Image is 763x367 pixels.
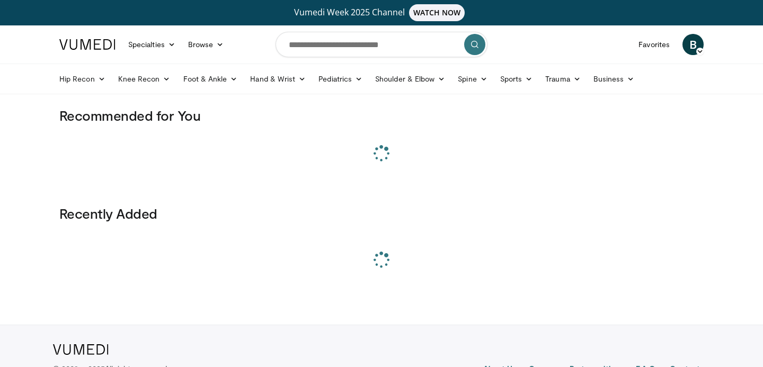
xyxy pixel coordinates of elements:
a: Vumedi Week 2025 ChannelWATCH NOW [61,4,702,21]
a: Hand & Wrist [244,68,312,89]
a: Shoulder & Elbow [369,68,451,89]
img: VuMedi Logo [53,344,109,355]
a: Sports [494,68,539,89]
a: Trauma [539,68,587,89]
a: Foot & Ankle [177,68,244,89]
img: VuMedi Logo [59,39,116,50]
a: Favorites [632,34,676,55]
a: Spine [451,68,493,89]
a: Hip Recon [53,68,112,89]
span: WATCH NOW [409,4,465,21]
a: Pediatrics [312,68,369,89]
a: Specialties [122,34,182,55]
a: Business [587,68,641,89]
h3: Recently Added [59,205,704,222]
a: B [682,34,704,55]
input: Search topics, interventions [276,32,487,57]
h3: Recommended for You [59,107,704,124]
a: Knee Recon [112,68,177,89]
a: Browse [182,34,230,55]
